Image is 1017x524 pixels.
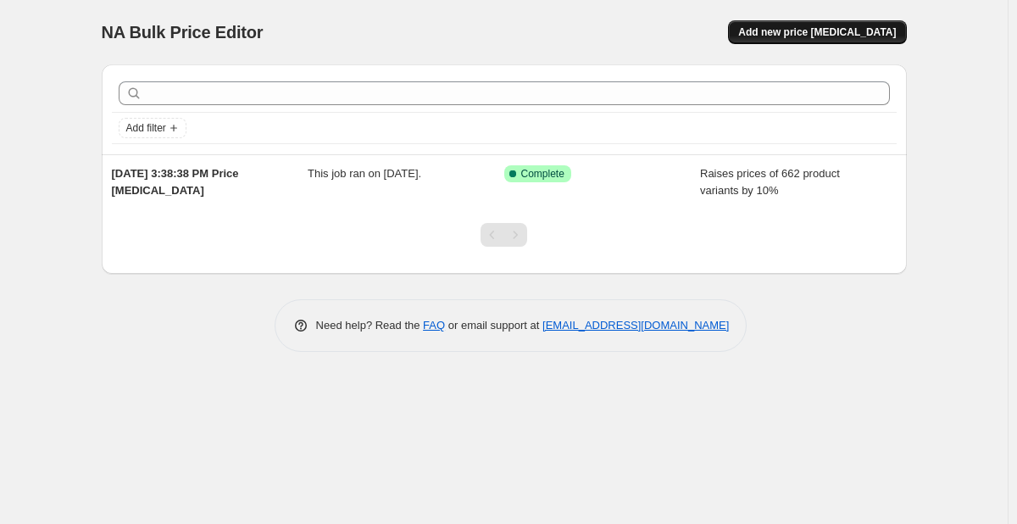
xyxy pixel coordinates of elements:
span: Raises prices of 662 product variants by 10% [700,167,840,197]
a: [EMAIL_ADDRESS][DOMAIN_NAME] [542,319,729,332]
span: Add filter [126,121,166,135]
nav: Pagination [481,223,527,247]
button: Add filter [119,118,186,138]
span: or email support at [445,319,542,332]
span: NA Bulk Price Editor [102,23,264,42]
span: Complete [521,167,564,181]
button: Add new price [MEDICAL_DATA] [728,20,906,44]
span: Need help? Read the [316,319,424,332]
span: [DATE] 3:38:38 PM Price [MEDICAL_DATA] [112,167,239,197]
span: Add new price [MEDICAL_DATA] [738,25,896,39]
a: FAQ [423,319,445,332]
span: This job ran on [DATE]. [308,167,421,180]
